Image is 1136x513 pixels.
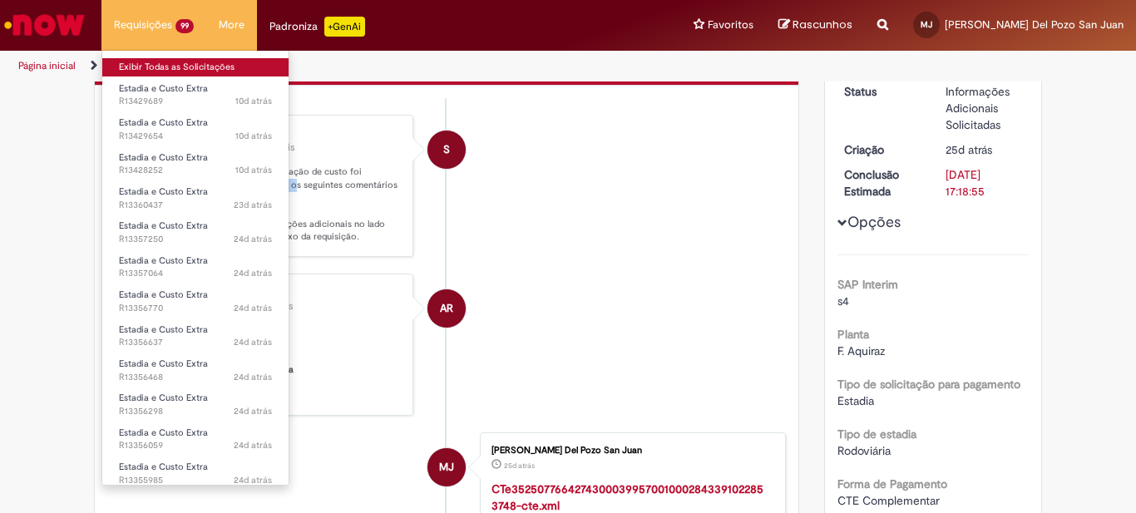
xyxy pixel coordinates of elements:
[119,302,272,315] span: R13356770
[119,130,272,143] span: R13429654
[102,355,289,386] a: Aberto R13356468 : Estadia e Custo Extra
[837,327,869,342] b: Planta
[101,50,289,486] ul: Requisições
[119,439,272,452] span: R13356059
[235,95,272,107] time: 19/08/2025 16:33:17
[427,131,466,169] div: System
[945,17,1124,32] span: [PERSON_NAME] Del Pozo San Juan
[946,166,1023,200] div: [DATE] 17:18:55
[234,439,272,451] span: 24d atrás
[946,141,1023,158] div: 04/08/2025 14:18:51
[427,448,466,486] div: Maria Lillo Del Pozo San Juan
[234,371,272,383] span: 24d atrás
[119,82,208,95] span: Estadia e Custo Extra
[119,392,208,404] span: Estadia e Custo Extra
[119,95,272,108] span: R13429689
[234,371,272,383] time: 05/08/2025 16:03:25
[234,267,272,279] span: 24d atrás
[946,83,1023,133] div: Informações Adicionais Solicitadas
[946,142,992,157] time: 04/08/2025 14:18:51
[119,220,208,232] span: Estadia e Custo Extra
[102,389,289,420] a: Aberto R13356298 : Estadia e Custo Extra
[119,116,208,129] span: Estadia e Custo Extra
[102,217,289,248] a: Aberto R13357250 : Estadia e Custo Extra
[427,289,466,328] div: Ambev RPA
[219,17,244,33] span: More
[18,59,76,72] a: Página inicial
[793,17,852,32] span: Rascunhos
[234,336,272,348] time: 05/08/2025 16:22:45
[235,130,272,142] span: 10d atrás
[102,183,289,214] a: Aberto R13360437 : Estadia e Custo Extra
[102,252,289,283] a: Aberto R13357064 : Estadia e Custo Extra
[234,199,272,211] span: 23d atrás
[778,17,852,33] a: Rascunhos
[324,17,365,37] p: +GenAi
[235,95,272,107] span: 10d atrás
[439,447,454,487] span: MJ
[234,302,272,314] time: 05/08/2025 16:41:58
[443,130,450,170] span: S
[235,164,272,176] time: 19/08/2025 11:58:01
[119,151,208,164] span: Estadia e Custo Extra
[234,267,272,279] time: 05/08/2025 17:22:02
[234,405,272,417] span: 24d atrás
[832,141,934,158] dt: Criação
[234,474,272,486] span: 24d atrás
[837,343,885,358] span: F. Aquiraz
[837,377,1020,392] b: Tipo de solicitação para pagamento
[235,130,272,142] time: 19/08/2025 16:27:16
[102,424,289,455] a: Aberto R13356059 : Estadia e Custo Extra
[234,233,272,245] time: 05/08/2025 17:53:48
[102,286,289,317] a: Aberto R13356770 : Estadia e Custo Extra
[234,474,272,486] time: 05/08/2025 15:03:18
[946,142,992,157] span: 25d atrás
[234,233,272,245] span: 24d atrás
[269,17,365,37] div: Padroniza
[235,164,272,176] span: 10d atrás
[119,164,272,177] span: R13428252
[234,336,272,348] span: 24d atrás
[114,17,172,33] span: Requisições
[921,19,932,30] span: MJ
[102,458,289,489] a: Aberto R13355985 : Estadia e Custo Extra
[491,446,768,456] div: [PERSON_NAME] Del Pozo San Juan
[119,254,208,267] span: Estadia e Custo Extra
[119,474,272,487] span: R13355985
[119,199,272,212] span: R13360437
[119,371,272,384] span: R13356468
[175,19,194,33] span: 99
[491,481,763,513] a: CTe35250776642743000399570010002843391022853748-cte.xml
[837,443,891,458] span: Rodoviária
[119,336,272,349] span: R13356637
[12,51,745,81] ul: Trilhas de página
[504,461,535,471] time: 04/08/2025 14:15:54
[234,302,272,314] span: 24d atrás
[119,185,208,198] span: Estadia e Custo Extra
[837,293,849,308] span: s4
[234,439,272,451] time: 05/08/2025 15:12:04
[119,358,208,370] span: Estadia e Custo Extra
[504,461,535,471] span: 25d atrás
[832,166,934,200] dt: Conclusão Estimada
[837,427,916,441] b: Tipo de estadia
[102,80,289,111] a: Aberto R13429689 : Estadia e Custo Extra
[119,233,272,246] span: R13357250
[832,83,934,100] dt: Status
[102,114,289,145] a: Aberto R13429654 : Estadia e Custo Extra
[440,289,453,328] span: AR
[708,17,753,33] span: Favoritos
[119,323,208,336] span: Estadia e Custo Extra
[837,277,898,292] b: SAP Interim
[119,427,208,439] span: Estadia e Custo Extra
[102,58,289,76] a: Exibir Todas as Solicitações
[119,461,208,473] span: Estadia e Custo Extra
[119,289,208,301] span: Estadia e Custo Extra
[119,267,272,280] span: R13357064
[837,493,940,508] span: CTE Complementar
[837,393,874,408] span: Estadia
[119,405,272,418] span: R13356298
[837,476,947,491] b: Forma de Pagamento
[102,321,289,352] a: Aberto R13356637 : Estadia e Custo Extra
